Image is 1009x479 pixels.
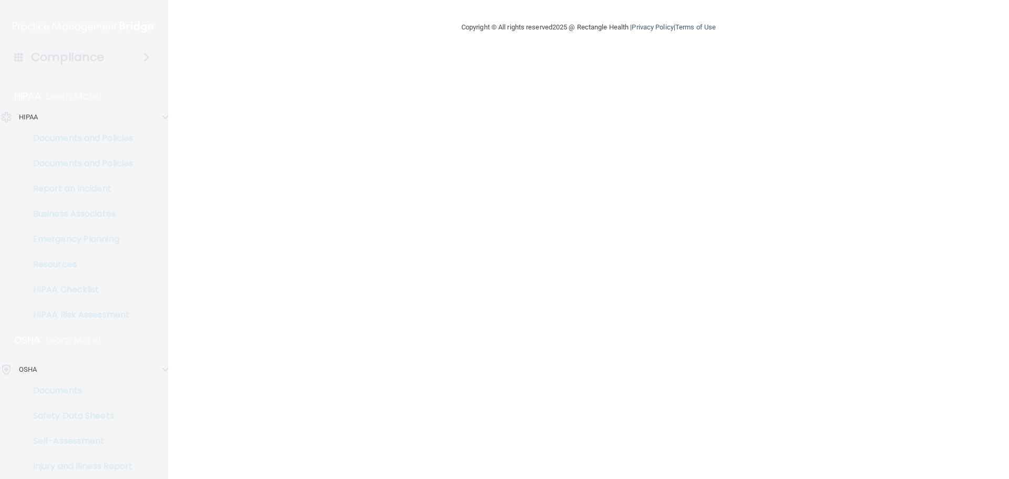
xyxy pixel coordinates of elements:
p: Documents and Policies [7,133,150,144]
p: HIPAA [14,90,41,103]
p: Injury and Illness Report [7,461,150,472]
p: HIPAA [19,111,38,124]
img: PMB logo [13,16,156,37]
p: Learn More! [46,334,101,346]
h4: Compliance [31,50,104,65]
p: Learn More! [46,90,102,103]
p: HIPAA Risk Assessment [7,310,150,320]
p: OSHA [19,363,37,376]
p: Business Associates [7,209,150,219]
p: OSHA [14,334,40,346]
p: Documents [7,385,150,396]
p: Resources [7,259,150,270]
a: Privacy Policy [632,23,673,31]
p: Safety Data Sheets [7,411,150,421]
a: Terms of Use [675,23,716,31]
p: HIPAA Checklist [7,284,150,295]
p: Emergency Planning [7,234,150,244]
p: Report an Incident [7,184,150,194]
p: Documents and Policies [7,158,150,169]
p: Self-Assessment [7,436,150,446]
div: Copyright © All rights reserved 2025 @ Rectangle Health | | [397,11,780,44]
